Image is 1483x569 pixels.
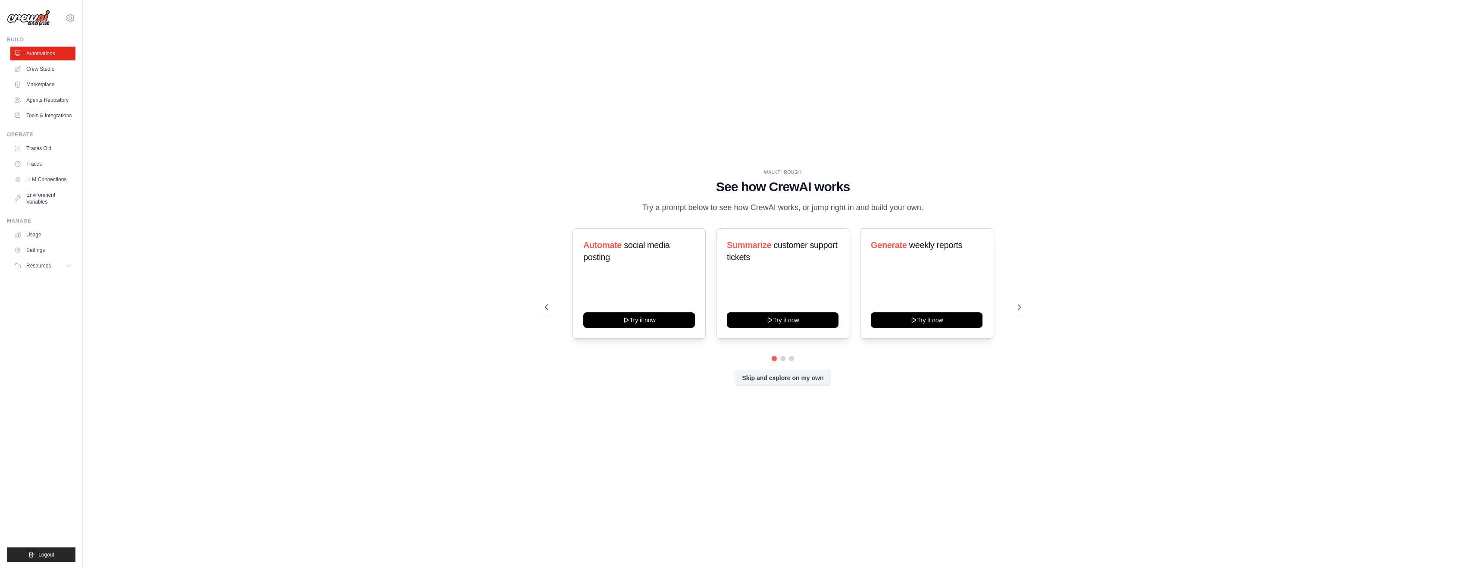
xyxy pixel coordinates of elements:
a: Automations [10,47,75,60]
div: Manage [7,217,75,224]
img: Logo [7,10,50,26]
span: Logout [38,551,54,558]
a: Environment Variables [10,188,75,209]
button: Skip and explore on my own [735,370,831,386]
span: customer support tickets [727,240,837,262]
p: Try a prompt below to see how CrewAI works, or jump right in and build your own. [638,201,928,214]
span: Automate [583,240,622,250]
span: weekly reports [909,240,962,250]
button: Resources [10,259,75,273]
span: Resources [26,262,51,269]
a: Tools & Integrations [10,109,75,123]
a: Traces [10,157,75,171]
a: Marketplace [10,78,75,91]
iframe: Chat Widget [1440,528,1483,569]
a: Crew Studio [10,62,75,76]
button: Try it now [583,312,695,328]
div: Build [7,36,75,43]
a: Usage [10,228,75,242]
span: social media posting [583,240,670,262]
span: Summarize [727,240,771,250]
a: Settings [10,243,75,257]
button: Try it now [871,312,982,328]
a: LLM Connections [10,173,75,186]
div: Operate [7,131,75,138]
button: Try it now [727,312,838,328]
button: Logout [7,547,75,562]
a: Agents Repository [10,93,75,107]
h1: See how CrewAI works [545,179,1021,195]
span: Generate [871,240,907,250]
div: WALKTHROUGH [545,169,1021,176]
a: Traces Old [10,141,75,155]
